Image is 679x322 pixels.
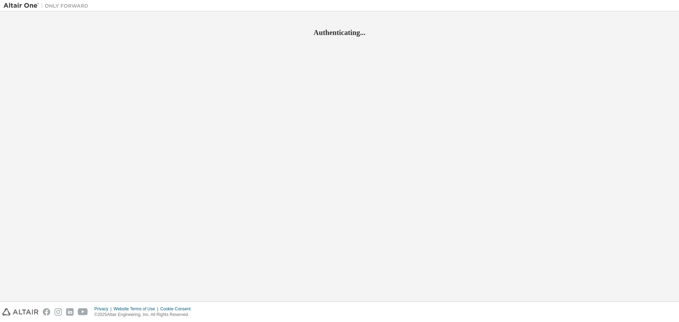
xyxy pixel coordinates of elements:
img: altair_logo.svg [2,308,39,316]
img: instagram.svg [54,308,62,316]
img: youtube.svg [78,308,88,316]
img: Altair One [4,2,92,9]
div: Cookie Consent [160,306,195,312]
img: linkedin.svg [66,308,74,316]
h2: Authenticating... [4,28,675,37]
p: © 2025 Altair Engineering, Inc. All Rights Reserved. [94,312,195,318]
div: Website Terms of Use [114,306,160,312]
img: facebook.svg [43,308,50,316]
div: Privacy [94,306,114,312]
